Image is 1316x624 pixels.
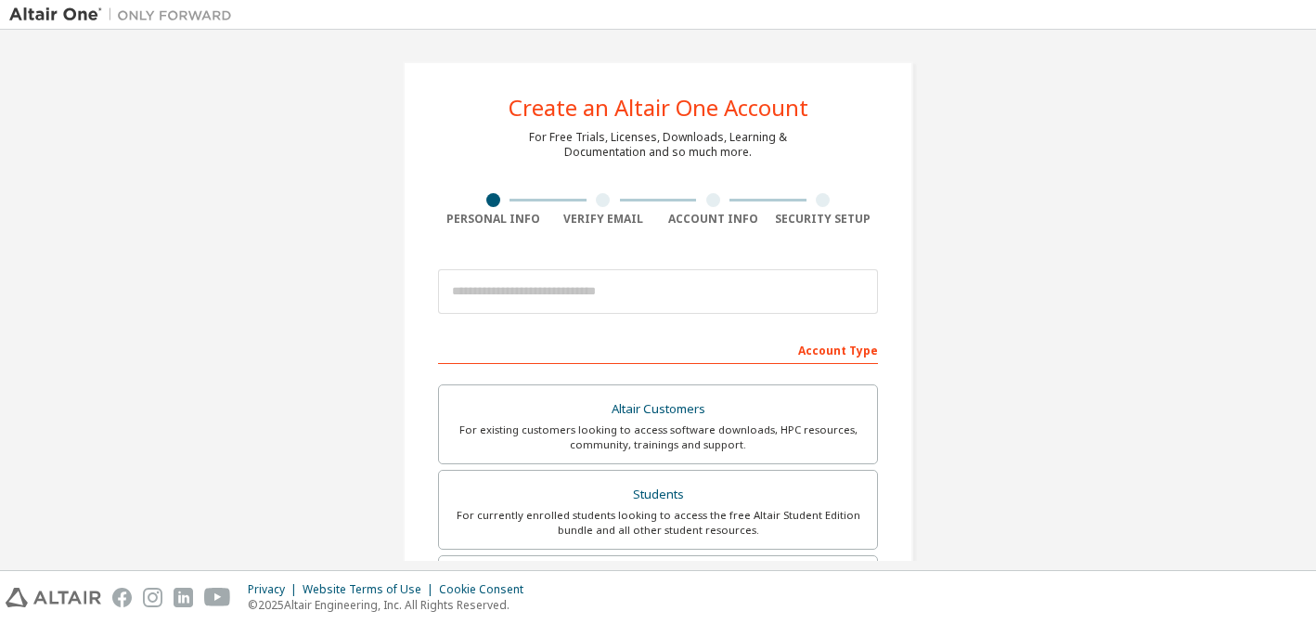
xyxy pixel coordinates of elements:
[439,582,535,597] div: Cookie Consent
[174,588,193,607] img: linkedin.svg
[529,130,787,160] div: For Free Trials, Licenses, Downloads, Learning & Documentation and so much more.
[450,482,866,508] div: Students
[438,212,548,227] div: Personal Info
[450,396,866,422] div: Altair Customers
[509,97,808,119] div: Create an Altair One Account
[450,508,866,538] div: For currently enrolled students looking to access the free Altair Student Edition bundle and all ...
[438,334,878,364] div: Account Type
[204,588,231,607] img: youtube.svg
[112,588,132,607] img: facebook.svg
[248,582,303,597] div: Privacy
[303,582,439,597] div: Website Terms of Use
[9,6,241,24] img: Altair One
[143,588,162,607] img: instagram.svg
[768,212,879,227] div: Security Setup
[450,422,866,452] div: For existing customers looking to access software downloads, HPC resources, community, trainings ...
[6,588,101,607] img: altair_logo.svg
[548,212,659,227] div: Verify Email
[658,212,768,227] div: Account Info
[248,597,535,613] p: © 2025 Altair Engineering, Inc. All Rights Reserved.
